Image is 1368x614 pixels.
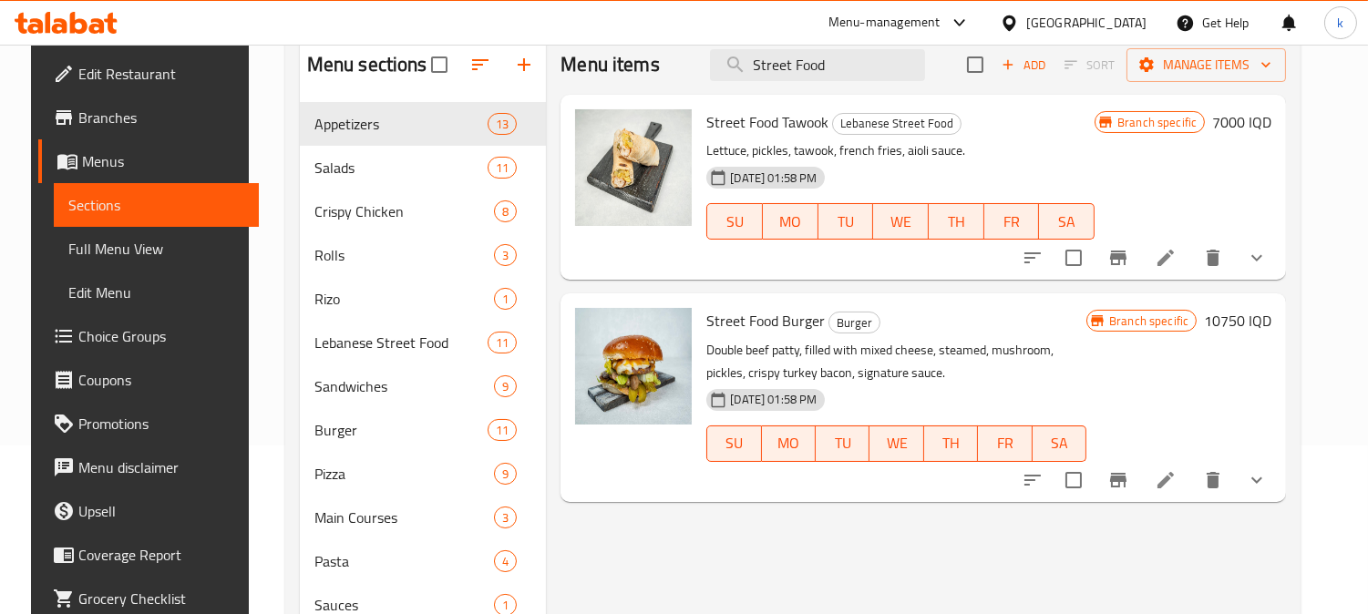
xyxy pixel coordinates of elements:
[769,430,808,456] span: MO
[78,107,245,128] span: Branches
[763,203,818,240] button: MO
[1191,458,1235,502] button: delete
[1054,239,1093,277] span: Select to update
[1235,236,1279,280] button: show more
[880,209,921,235] span: WE
[300,496,547,539] div: Main Courses3
[54,227,260,271] a: Full Menu View
[314,332,488,353] div: Lebanese Street Food
[489,422,516,439] span: 11
[314,157,488,179] span: Salads
[495,466,516,483] span: 9
[818,203,874,240] button: TU
[706,139,1095,162] p: Lettuce, pickles, tawook, french fries, aioli sauce.
[924,425,978,462] button: TH
[300,408,547,452] div: Burger11
[420,46,458,84] span: Select all sections
[723,169,824,187] span: [DATE] 01:58 PM
[38,139,260,183] a: Menus
[828,12,941,34] div: Menu-management
[300,189,547,233] div: Crispy Chicken8
[1141,54,1271,77] span: Manage items
[1204,308,1271,333] h6: 10750 IQD
[495,247,516,264] span: 3
[502,43,546,87] button: Add section
[706,339,1086,384] p: Double beef patty, filled with mixed cheese, steamed, mushroom, pickles, crispy turkey bacon, sig...
[1040,430,1079,456] span: SA
[488,113,517,135] div: items
[494,200,517,222] div: items
[488,419,517,441] div: items
[300,233,547,277] div: Rolls3
[873,203,929,240] button: WE
[715,430,754,456] span: SU
[936,209,977,235] span: TH
[1102,312,1196,330] span: Branch specific
[489,116,516,133] span: 13
[1096,236,1140,280] button: Branch-specific-item
[994,51,1053,79] button: Add
[561,51,660,78] h2: Menu items
[929,203,984,240] button: TH
[1337,13,1343,33] span: k
[1126,48,1286,82] button: Manage items
[1212,109,1271,135] h6: 7000 IQD
[300,452,547,496] div: Pizza9
[300,277,547,321] div: Rizo1
[494,463,517,485] div: items
[1026,13,1147,33] div: [GEOGRAPHIC_DATA]
[78,456,245,478] span: Menu disclaimer
[816,425,869,462] button: TU
[706,203,763,240] button: SU
[495,291,516,308] span: 1
[314,244,495,266] span: Rolls
[68,238,245,260] span: Full Menu View
[1053,51,1126,79] span: Select section first
[78,413,245,435] span: Promotions
[314,113,488,135] span: Appetizers
[314,507,495,528] span: Main Courses
[494,244,517,266] div: items
[495,553,516,570] span: 4
[38,358,260,402] a: Coupons
[314,200,495,222] span: Crispy Chicken
[495,509,516,527] span: 3
[1011,458,1054,502] button: sort-choices
[38,314,260,358] a: Choice Groups
[78,369,245,391] span: Coupons
[314,419,488,441] span: Burger
[829,312,879,333] span: Burger
[706,425,761,462] button: SU
[1155,247,1177,269] a: Edit menu item
[833,113,961,134] span: Lebanese Street Food
[54,183,260,227] a: Sections
[78,544,245,566] span: Coverage Report
[770,209,811,235] span: MO
[832,113,962,135] div: Lebanese Street Food
[300,539,547,583] div: Pasta4
[68,281,245,303] span: Edit Menu
[38,52,260,96] a: Edit Restaurant
[38,402,260,445] a: Promotions
[489,334,516,352] span: 11
[828,312,880,333] div: Burger
[985,430,1024,456] span: FR
[314,288,495,310] span: Rizo
[1039,203,1095,240] button: SA
[314,463,495,485] div: Pizza
[762,425,816,462] button: MO
[1155,469,1177,491] a: Edit menu item
[1046,209,1087,235] span: SA
[495,597,516,614] span: 1
[715,209,756,235] span: SU
[994,51,1053,79] span: Add item
[78,500,245,522] span: Upsell
[877,430,916,456] span: WE
[300,321,547,364] div: Lebanese Street Food11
